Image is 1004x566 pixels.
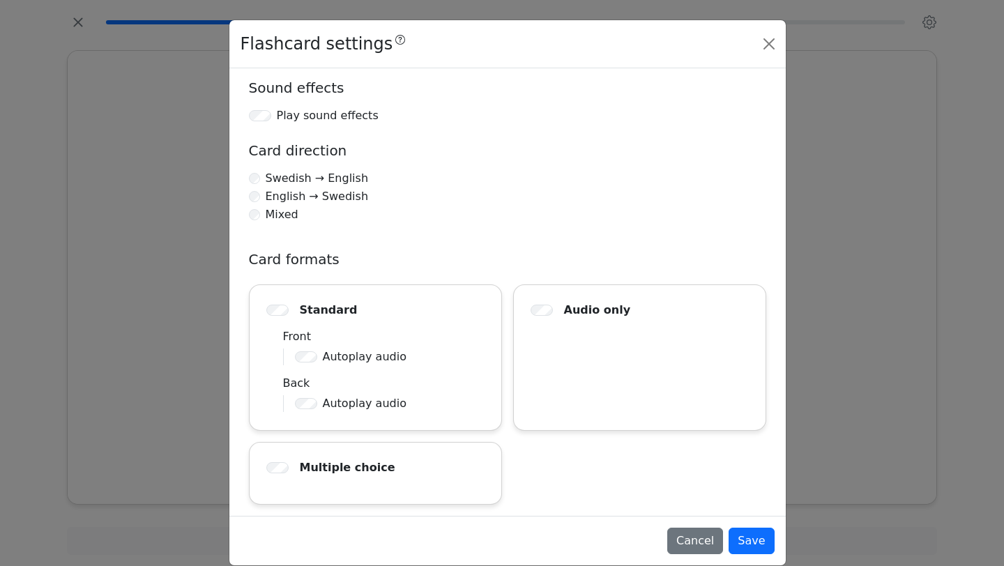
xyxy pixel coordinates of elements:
[266,170,369,187] label: Swedish → English
[249,251,766,268] h5: Card formats
[277,107,379,124] label: Play sound effects
[283,330,485,343] h6: Front
[241,31,406,56] div: Flashcard settings
[300,459,395,476] span: Multiple choice
[758,33,780,55] button: Close
[564,302,631,319] span: Audio only
[249,79,677,96] h5: Sound effects
[300,302,358,319] span: Standard
[667,528,723,554] button: Cancel
[249,142,677,159] h5: Card direction
[283,376,485,390] h6: Back
[323,395,406,412] label: Autoplay audio
[266,206,298,223] label: Mixed
[266,188,369,205] label: English → Swedish
[729,528,774,554] button: Save
[323,349,406,365] label: Autoplay audio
